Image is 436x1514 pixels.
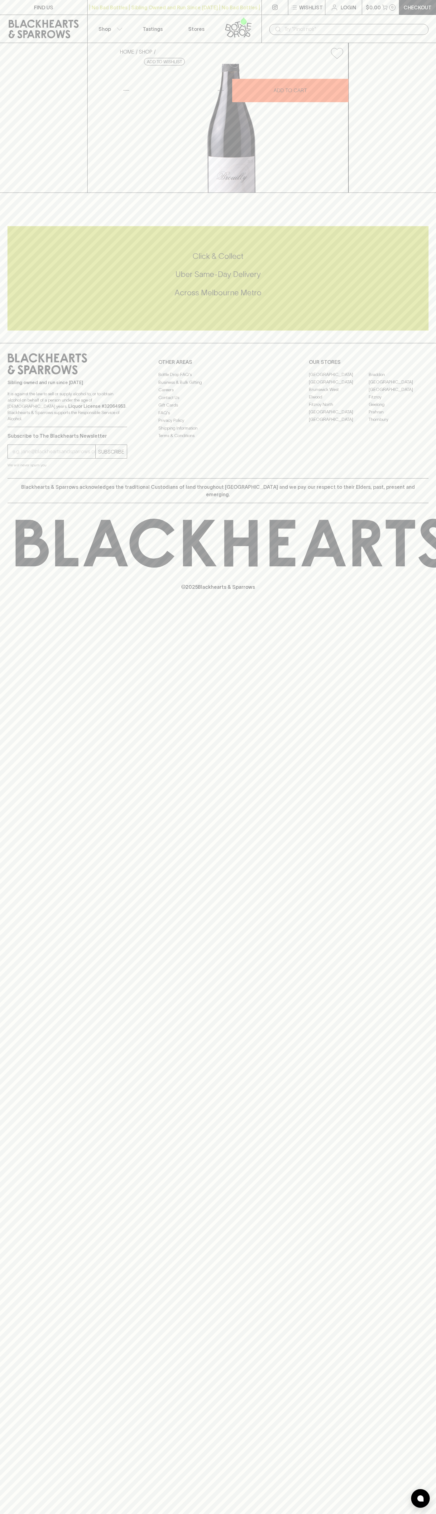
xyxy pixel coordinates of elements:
h5: Across Melbourne Metro [7,288,429,298]
p: We will never spam you [7,462,127,468]
p: Blackhearts & Sparrows acknowledges the traditional Custodians of land throughout [GEOGRAPHIC_DAT... [12,483,424,498]
a: Brunswick West [309,386,369,393]
strong: Liquor License #32064953 [68,404,126,409]
a: Tastings [131,15,175,43]
h5: Uber Same-Day Delivery [7,269,429,279]
a: SHOP [139,49,152,55]
h5: Click & Collect [7,251,429,261]
a: Braddon [369,371,429,378]
p: FIND US [34,4,53,11]
a: Privacy Policy [158,417,278,424]
button: Add to wishlist [144,58,185,65]
p: Stores [188,25,204,33]
button: SUBSCRIBE [96,445,127,458]
p: Login [341,4,356,11]
a: Fitzroy [369,393,429,401]
p: OUR STORES [309,358,429,366]
a: Stores [175,15,218,43]
a: Geelong [369,401,429,408]
a: FAQ's [158,409,278,417]
p: OTHER AREAS [158,358,278,366]
a: Careers [158,386,278,394]
a: Business & Bulk Gifting [158,378,278,386]
p: Tastings [143,25,163,33]
a: Bottle Drop FAQ's [158,371,278,378]
p: It is against the law to sell or supply alcohol to, or to obtain alcohol on behalf of a person un... [7,391,127,422]
p: SUBSCRIBE [98,448,124,455]
button: Shop [88,15,131,43]
p: Checkout [404,4,432,11]
a: HOME [120,49,134,55]
p: Shop [98,25,111,33]
a: [GEOGRAPHIC_DATA] [309,378,369,386]
img: 40530.png [115,64,348,193]
p: $0.00 [366,4,381,11]
a: [GEOGRAPHIC_DATA] [309,416,369,423]
a: [GEOGRAPHIC_DATA] [309,408,369,416]
a: [GEOGRAPHIC_DATA] [369,386,429,393]
a: [GEOGRAPHIC_DATA] [309,371,369,378]
button: Add to wishlist [328,45,346,61]
p: 0 [391,6,394,9]
a: Elwood [309,393,369,401]
p: Subscribe to The Blackhearts Newsletter [7,432,127,440]
a: Shipping Information [158,424,278,432]
a: Gift Cards [158,402,278,409]
p: Sibling owned and run since [DATE] [7,379,127,386]
button: ADD TO CART [232,79,348,102]
a: Fitzroy North [309,401,369,408]
a: [GEOGRAPHIC_DATA] [369,378,429,386]
a: Prahran [369,408,429,416]
a: Thornbury [369,416,429,423]
input: Try "Pinot noir" [284,24,424,34]
p: ADD TO CART [274,87,307,94]
p: Wishlist [299,4,323,11]
div: Call to action block [7,226,429,331]
input: e.g. jane@blackheartsandsparrows.com.au [12,447,95,457]
a: Contact Us [158,394,278,401]
img: bubble-icon [417,1495,424,1502]
a: Terms & Conditions [158,432,278,440]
